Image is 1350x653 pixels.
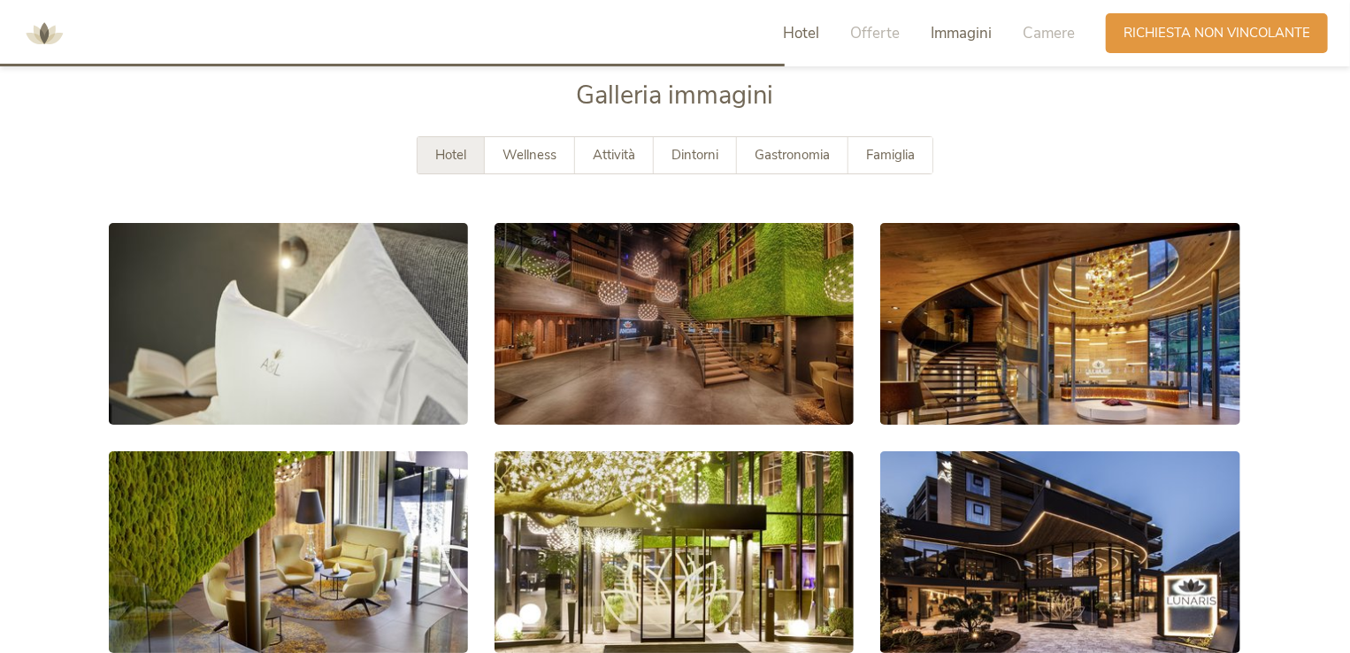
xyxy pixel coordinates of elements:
[1124,24,1310,42] span: Richiesta non vincolante
[577,78,774,112] span: Galleria immagini
[18,27,71,39] a: AMONTI & LUNARIS Wellnessresort
[755,146,830,164] span: Gastronomia
[783,23,819,43] span: Hotel
[593,146,635,164] span: Attività
[866,146,915,164] span: Famiglia
[435,146,466,164] span: Hotel
[931,23,992,43] span: Immagini
[671,146,718,164] span: Dintorni
[502,146,556,164] span: Wellness
[850,23,900,43] span: Offerte
[1023,23,1075,43] span: Camere
[18,7,71,60] img: AMONTI & LUNARIS Wellnessresort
